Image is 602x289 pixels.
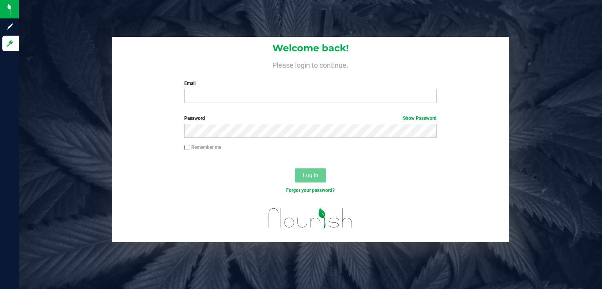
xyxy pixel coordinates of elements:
[184,144,221,151] label: Remember me
[112,43,509,53] h1: Welcome back!
[112,60,509,69] h4: Please login to continue.
[286,188,335,193] a: Forgot your password?
[6,40,14,47] inline-svg: Log in
[261,202,360,234] img: flourish_logo.svg
[184,145,190,150] input: Remember me
[403,116,437,121] a: Show Password
[184,80,437,87] label: Email
[184,116,205,121] span: Password
[295,168,326,182] button: Log In
[6,23,14,31] inline-svg: Sign up
[303,172,318,178] span: Log In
